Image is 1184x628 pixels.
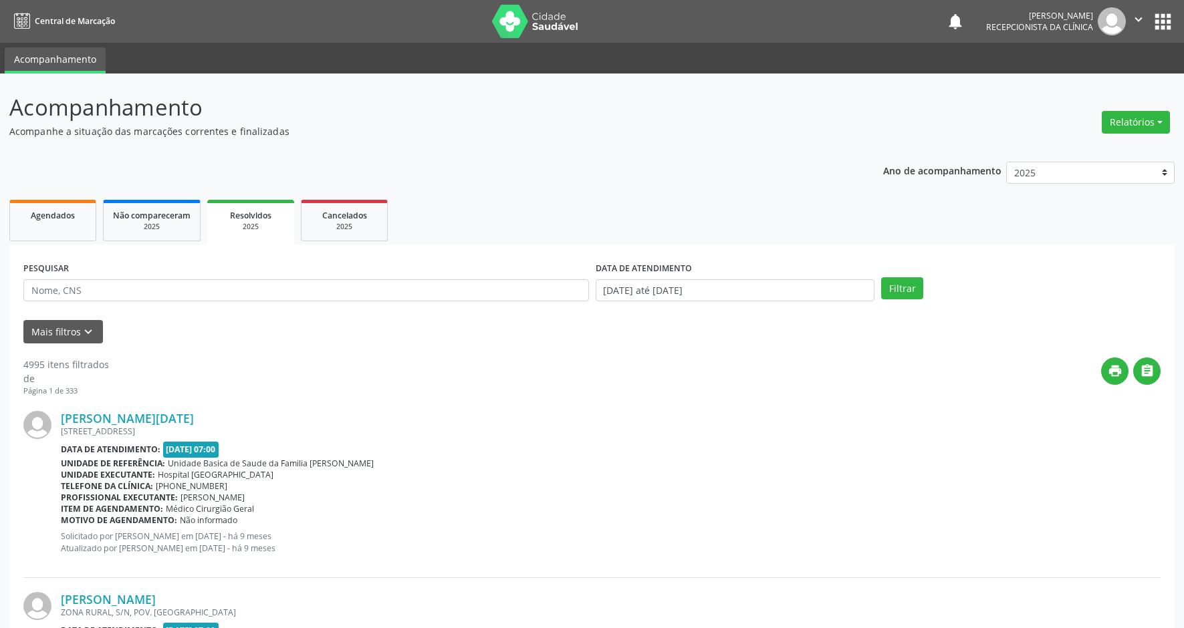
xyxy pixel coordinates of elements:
span: Unidade Basica de Saude da Familia [PERSON_NAME] [168,458,374,469]
b: Data de atendimento: [61,444,160,455]
span: Hospital [GEOGRAPHIC_DATA] [158,469,273,480]
span: Não compareceram [113,210,191,221]
span: Agendados [31,210,75,221]
span: Cancelados [322,210,367,221]
button: notifications [946,12,965,31]
div: 2025 [311,222,378,232]
label: PESQUISAR [23,259,69,279]
button: Mais filtroskeyboard_arrow_down [23,320,103,343]
b: Motivo de agendamento: [61,514,177,526]
button: apps [1151,10,1175,33]
img: img [23,592,51,620]
i:  [1131,12,1146,27]
p: Solicitado por [PERSON_NAME] em [DATE] - há 9 meses Atualizado por [PERSON_NAME] em [DATE] - há 9... [61,530,1161,553]
button: print [1101,357,1129,385]
div: Página 1 de 333 [23,385,109,397]
label: DATA DE ATENDIMENTO [596,259,692,279]
button:  [1126,7,1151,35]
div: ZONA RURAL, S/N, POV. [GEOGRAPHIC_DATA] [61,607,1161,618]
span: Recepcionista da clínica [986,21,1093,33]
p: Acompanhe a situação das marcações correntes e finalizadas [9,124,825,138]
span: [PERSON_NAME] [181,492,245,503]
i: keyboard_arrow_down [81,325,96,339]
i: print [1108,363,1122,378]
input: Selecione um intervalo [596,279,875,302]
b: Telefone da clínica: [61,480,153,492]
div: 4995 itens filtrados [23,357,109,371]
a: Acompanhamento [5,47,106,73]
p: Acompanhamento [9,91,825,124]
button:  [1133,357,1161,385]
a: [PERSON_NAME][DATE] [61,411,194,426]
img: img [23,411,51,439]
b: Item de agendamento: [61,503,163,514]
span: Central de Marcação [35,15,115,27]
a: Central de Marcação [9,10,115,32]
a: [PERSON_NAME] [61,592,156,607]
img: img [1098,7,1126,35]
button: Relatórios [1102,111,1170,134]
b: Unidade de referência: [61,458,165,469]
b: Unidade executante: [61,469,155,480]
p: Ano de acompanhamento [883,162,1001,178]
span: Resolvidos [230,210,271,221]
input: Nome, CNS [23,279,589,302]
span: Não informado [180,514,237,526]
span: Médico Cirurgião Geral [166,503,254,514]
span: [DATE] 07:00 [163,442,219,457]
div: 2025 [217,222,285,232]
button: Filtrar [881,277,923,300]
div: de [23,371,109,385]
div: [STREET_ADDRESS] [61,426,1161,437]
div: [PERSON_NAME] [986,10,1093,21]
span: [PHONE_NUMBER] [156,480,227,492]
i:  [1140,363,1155,378]
b: Profissional executante: [61,492,178,503]
div: 2025 [113,222,191,232]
